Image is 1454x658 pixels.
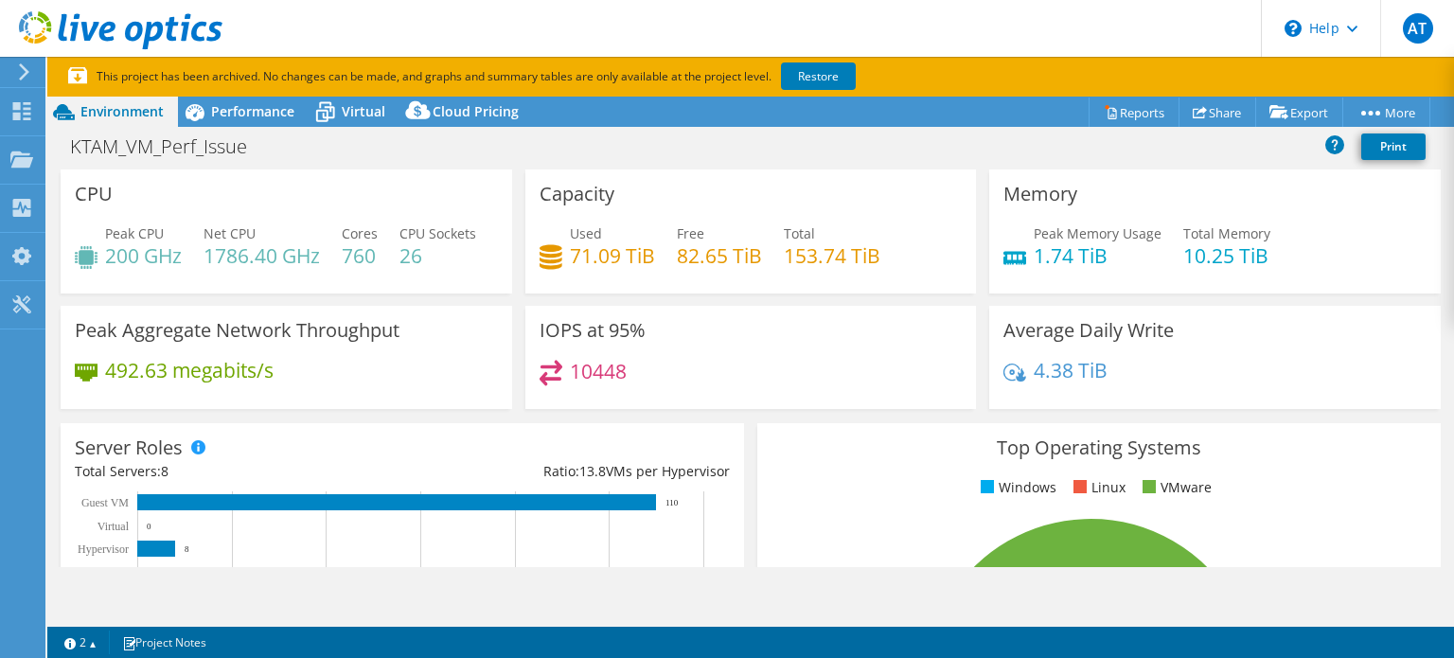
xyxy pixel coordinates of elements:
[51,631,110,654] a: 2
[540,184,614,205] h3: Capacity
[784,224,815,242] span: Total
[579,462,606,480] span: 13.8
[665,498,679,507] text: 110
[677,245,762,266] h4: 82.65 TiB
[105,360,274,381] h4: 492.63 megabits/s
[433,102,519,120] span: Cloud Pricing
[109,631,220,654] a: Project Notes
[105,224,164,242] span: Peak CPU
[342,224,378,242] span: Cores
[342,245,378,266] h4: 760
[1089,98,1179,127] a: Reports
[204,224,256,242] span: Net CPU
[570,245,655,266] h4: 71.09 TiB
[1361,133,1426,160] a: Print
[161,462,168,480] span: 8
[402,461,730,482] div: Ratio: VMs per Hypervisor
[677,224,704,242] span: Free
[75,320,399,341] h3: Peak Aggregate Network Throughput
[211,102,294,120] span: Performance
[1003,184,1077,205] h3: Memory
[1003,320,1174,341] h3: Average Daily Write
[75,461,402,482] div: Total Servers:
[1342,98,1430,127] a: More
[1183,245,1270,266] h4: 10.25 TiB
[89,566,128,579] text: Physical
[342,102,385,120] span: Virtual
[781,62,856,90] a: Restore
[62,136,276,157] h1: KTAM_VM_Perf_Issue
[80,102,164,120] span: Environment
[105,245,182,266] h4: 200 GHz
[570,224,602,242] span: Used
[399,224,476,242] span: CPU Sockets
[75,184,113,205] h3: CPU
[1069,477,1126,498] li: Linux
[1285,20,1302,37] svg: \n
[81,496,129,509] text: Guest VM
[1403,13,1433,44] span: AT
[570,361,627,382] h4: 10448
[1034,360,1108,381] h4: 4.38 TiB
[68,66,996,87] p: This project has been archived. No changes can be made, and graphs and summary tables are only av...
[1034,224,1161,242] span: Peak Memory Usage
[1255,98,1343,127] a: Export
[1183,224,1270,242] span: Total Memory
[540,320,646,341] h3: IOPS at 95%
[1034,245,1161,266] h4: 1.74 TiB
[78,542,129,556] text: Hypervisor
[98,520,130,533] text: Virtual
[204,245,320,266] h4: 1786.40 GHz
[1179,98,1256,127] a: Share
[185,544,189,554] text: 8
[75,437,183,458] h3: Server Roles
[976,477,1056,498] li: Windows
[147,522,151,531] text: 0
[1138,477,1212,498] li: VMware
[399,245,476,266] h4: 26
[784,245,880,266] h4: 153.74 TiB
[771,437,1427,458] h3: Top Operating Systems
